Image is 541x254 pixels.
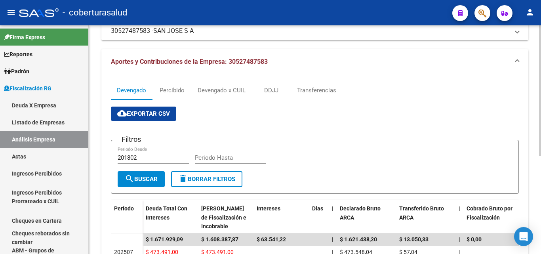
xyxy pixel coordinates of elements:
[4,84,51,93] span: Fiscalización RG
[198,86,246,95] div: Devengado x CUIL
[514,227,533,246] div: Open Intercom Messenger
[117,110,170,117] span: Exportar CSV
[332,236,333,243] span: |
[4,67,29,76] span: Padrón
[101,49,528,74] mat-expansion-panel-header: Aportes y Contribuciones de la Empresa: 30527487583
[329,200,337,235] datatable-header-cell: |
[257,236,286,243] span: $ 63.541,22
[153,27,194,35] span: SAN JOSE S A
[198,200,253,235] datatable-header-cell: Deuda Bruta Neto de Fiscalización e Incobrable
[312,205,323,212] span: Dias
[396,200,455,235] datatable-header-cell: Transferido Bruto ARCA
[160,86,185,95] div: Percibido
[117,109,127,118] mat-icon: cloud_download
[146,205,187,221] span: Deuda Total Con Intereses
[146,236,183,243] span: $ 1.671.929,09
[111,27,509,35] mat-panel-title: 30527487583 -
[63,4,127,21] span: - coberturasalud
[125,176,158,183] span: Buscar
[459,236,460,243] span: |
[297,86,336,95] div: Transferencias
[459,205,460,212] span: |
[4,50,32,59] span: Reportes
[340,205,381,221] span: Declarado Bruto ARCA
[399,205,444,221] span: Transferido Bruto ARCA
[171,171,242,187] button: Borrar Filtros
[467,236,482,243] span: $ 0,00
[125,174,134,183] mat-icon: search
[257,205,280,212] span: Intereses
[253,200,309,235] datatable-header-cell: Intereses
[455,200,463,235] datatable-header-cell: |
[264,86,278,95] div: DDJJ
[340,236,377,243] span: $ 1.621.438,20
[201,236,238,243] span: $ 1.608.387,87
[463,200,523,235] datatable-header-cell: Cobrado Bruto por Fiscalización
[332,205,333,212] span: |
[4,33,45,42] span: Firma Express
[118,134,145,145] h3: Filtros
[111,107,176,121] button: Exportar CSV
[178,176,235,183] span: Borrar Filtros
[101,21,528,40] mat-expansion-panel-header: 30527487583 -SAN JOSE S A
[337,200,396,235] datatable-header-cell: Declarado Bruto ARCA
[111,200,143,233] datatable-header-cell: Período
[6,8,16,17] mat-icon: menu
[111,58,268,65] span: Aportes y Contribuciones de la Empresa: 30527487583
[114,205,134,212] span: Período
[309,200,329,235] datatable-header-cell: Dias
[399,236,429,243] span: $ 13.050,33
[201,205,246,230] span: [PERSON_NAME] de Fiscalización e Incobrable
[117,86,146,95] div: Devengado
[178,174,188,183] mat-icon: delete
[118,171,165,187] button: Buscar
[467,205,512,221] span: Cobrado Bruto por Fiscalización
[143,200,198,235] datatable-header-cell: Deuda Total Con Intereses
[525,8,535,17] mat-icon: person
